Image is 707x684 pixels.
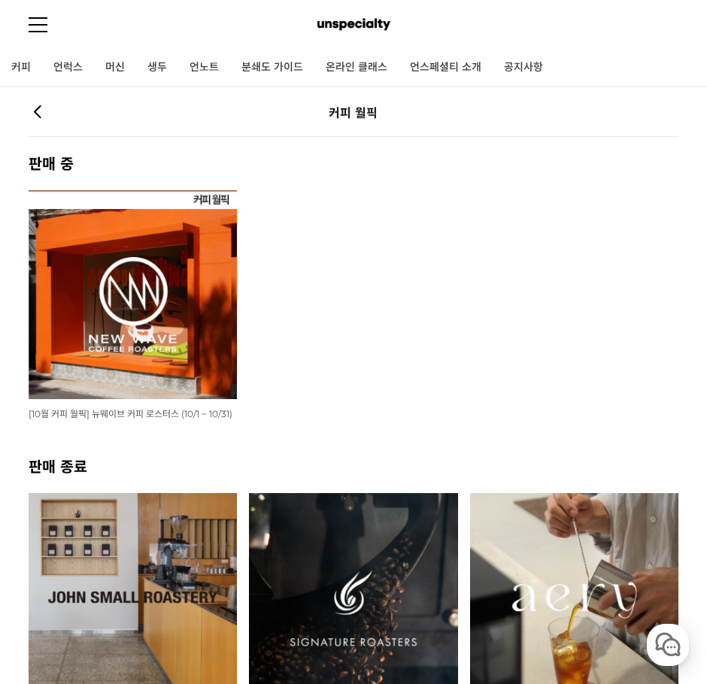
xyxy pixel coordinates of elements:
[29,455,679,477] h2: 판매 종료
[493,49,554,86] a: 공지사항
[136,49,178,86] a: 생두
[178,49,230,86] a: 언노트
[29,190,238,399] img: [10월 커피 월픽] 뉴웨이브 커피 로스터스 (10/1 ~ 10/31)
[94,49,136,86] a: 머신
[399,49,493,86] a: 언스페셜티 소개
[77,103,630,121] h2: 커피 월픽
[230,49,314,86] a: 분쇄도 가이드
[314,49,399,86] a: 온라인 클래스
[317,14,390,36] img: 언스페셜티 몰
[42,49,94,86] a: 언럭스
[29,152,679,174] h2: 판매 중
[29,408,232,419] span: [10월 커피 월픽] 뉴웨이브 커피 로스터스 (10/1 ~ 10/31)
[29,103,47,122] a: 뒤로가기
[29,407,232,419] a: [10월 커피 월픽] 뉴웨이브 커피 로스터스 (10/1 ~ 10/31)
